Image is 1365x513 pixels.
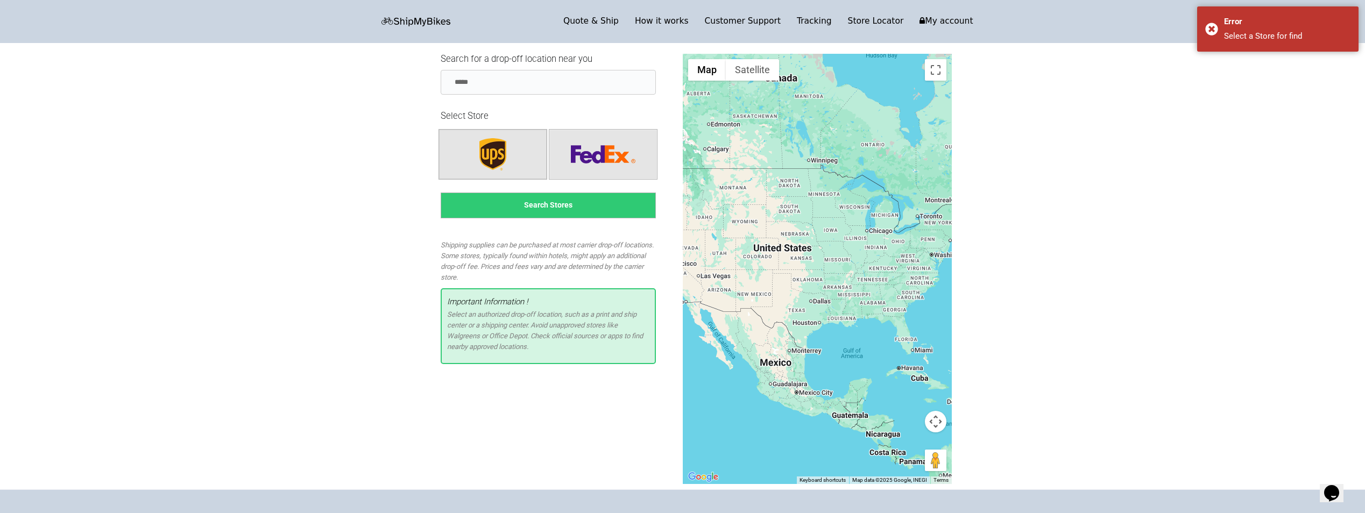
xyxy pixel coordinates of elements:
button: Toggle fullscreen view [925,59,946,81]
iframe: chat widget [1320,470,1354,502]
h4: Search for a drop-off location near you [441,54,656,65]
button: Drag Pegman onto the map to open Street View [925,450,946,471]
p: Shipping supplies can be purchased at most carrier drop-off locations. Some stores, typically fou... [441,240,656,283]
img: ups [474,133,512,176]
p: Select an authorized drop-off location, such as a print and ship center or a shipping center. Avo... [447,309,649,352]
span: Important Information ! [447,297,528,307]
img: letsbox [381,17,451,26]
div: Error [1224,15,1350,29]
a: Tracking [789,14,840,29]
button: Show satellite imagery [726,59,779,81]
button: Show street map [688,59,726,81]
button: Keyboard shortcuts [800,476,846,484]
a: Customer Support [697,14,789,29]
img: fedex [565,140,641,169]
button: Search Stores [441,193,656,218]
button: Map camera controls [925,411,946,432]
span: Map data ©2025 Google, INEGI [852,477,927,483]
img: Google [685,470,721,484]
a: Quote & Ship [555,14,627,29]
a: Terms [933,477,949,483]
a: Open this area in Google Maps (opens a new window) [685,470,721,484]
div: Select a Store for find [1224,29,1350,44]
h4: Select Store [441,111,656,122]
a: My account [911,14,981,29]
a: How it works [627,14,697,29]
a: Store Locator [840,14,912,29]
